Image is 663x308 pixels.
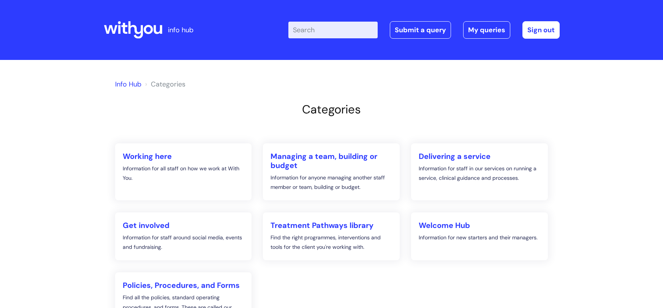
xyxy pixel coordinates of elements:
[123,233,244,252] p: Information for staff around social media, events and fundraising.
[123,281,244,290] h2: Policies, Procedures, and Forms
[419,152,540,161] h2: Delivering a service
[263,143,400,200] a: Managing a team, building or budget Information for anyone managing another staff member or team,...
[411,212,548,260] a: Welcome Hub Information for new starters and their managers.
[271,233,392,252] p: Find the right programmes, interventions and tools for the client you're working with.
[271,173,392,192] p: Information for anyone managing another staff member or team, building or budget.
[115,80,141,89] a: Info Hub
[263,212,400,260] a: Treatment Pathways library Find the right programmes, interventions and tools for the client you'...
[123,221,244,230] h2: Get involved
[168,24,193,36] p: info hub
[271,221,392,230] h2: Treatment Pathways library
[123,152,244,161] h2: Working here
[419,221,540,230] h2: Welcome Hub
[115,143,252,200] a: Working here Information for all staff on how we work at With You.
[419,164,540,183] p: Information for staff in our services on running a service, clinical guidance and processes.
[522,21,560,39] a: Sign out
[271,152,392,170] h2: Managing a team, building or budget
[463,21,510,39] a: My queries
[115,102,548,116] h2: Categories
[288,21,560,39] div: | -
[419,233,540,242] p: Information for new starters and their managers.
[115,212,252,260] a: Get involved Information for staff around social media, events and fundraising.
[288,22,378,38] input: Search
[411,143,548,200] a: Delivering a service Information for staff in our services on running a service, clinical guidanc...
[390,21,451,39] a: Submit a query
[143,78,185,90] li: Solution home
[123,164,244,183] p: Information for all staff on how we work at With You.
